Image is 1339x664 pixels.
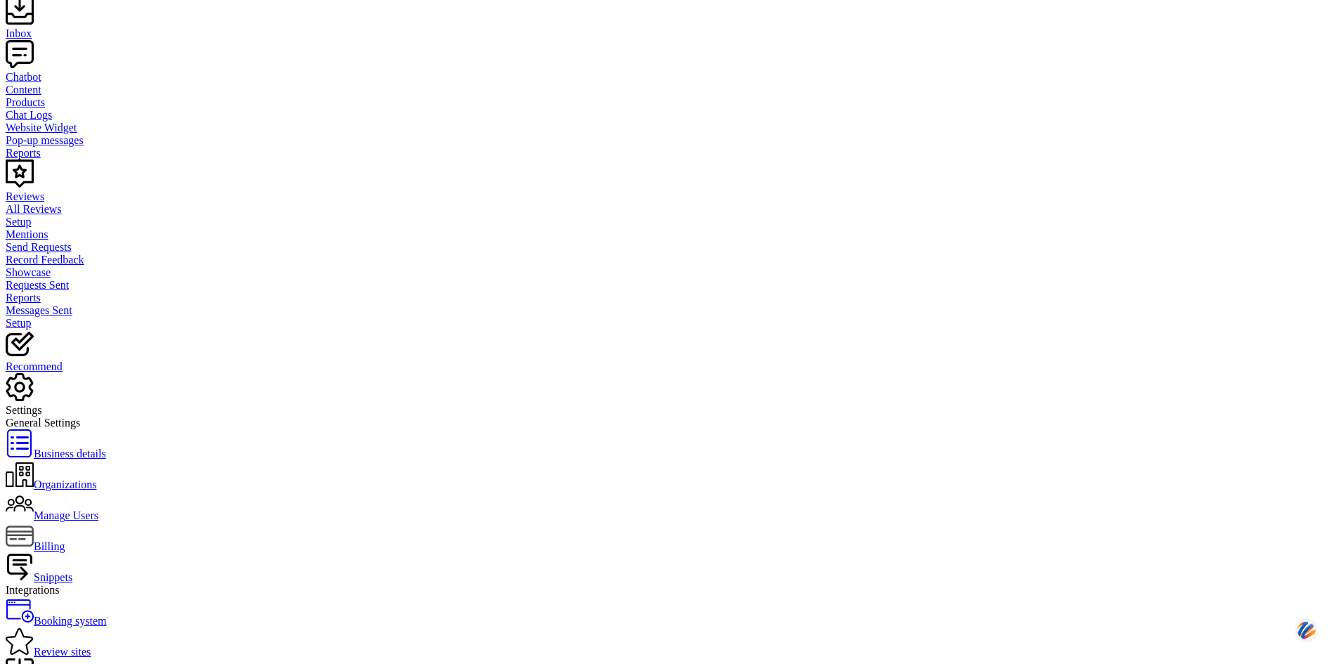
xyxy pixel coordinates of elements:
[6,241,1333,254] a: Send Requests
[6,109,1333,122] a: Chat Logs
[1295,617,1319,643] img: svg+xml;base64,PHN2ZyB3aWR0aD0iNDQiIGhlaWdodD0iNDQiIHZpZXdCb3g9IjAgMCA0NCA0NCIgZmlsbD0ibm9uZSIgeG...
[6,216,1333,228] a: Setup
[34,509,98,521] span: Manage Users
[6,279,1333,292] a: Requests Sent
[6,615,107,627] a: Booking system
[34,540,65,552] span: Billing
[6,584,59,596] span: Integrations
[6,15,1333,40] a: Inbox
[6,360,1333,373] div: Recommend
[6,540,65,552] a: Billing
[6,96,1333,109] a: Products
[6,448,106,460] a: Business details
[34,571,72,583] span: Snippets
[6,254,1333,266] a: Record Feedback
[6,317,1333,330] a: Setup
[6,190,1333,203] div: Reviews
[6,228,1333,241] a: Mentions
[6,304,1333,317] a: Messages Sent
[6,84,1333,96] a: Content
[6,292,1333,304] a: Reports
[6,266,1333,279] a: Showcase
[6,571,72,583] a: Snippets
[6,134,1333,147] a: Pop-up messages
[34,479,96,490] span: Organizations
[34,448,106,460] span: Business details
[6,646,91,658] a: Review sites
[6,479,96,490] a: Organizations
[34,646,91,658] span: Review sites
[6,509,98,521] a: Manage Users
[6,417,80,429] span: General Settings
[6,203,1333,216] a: All Reviews
[6,58,1333,84] a: Chatbot
[6,348,1333,373] a: Recommend
[6,178,1333,203] a: Reviews
[6,147,1333,160] a: Reports
[6,71,1333,84] div: Chatbot
[6,404,1333,417] div: Settings
[6,27,1333,40] div: Inbox
[6,122,1333,134] a: Website Widget
[34,615,107,627] span: Booking system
